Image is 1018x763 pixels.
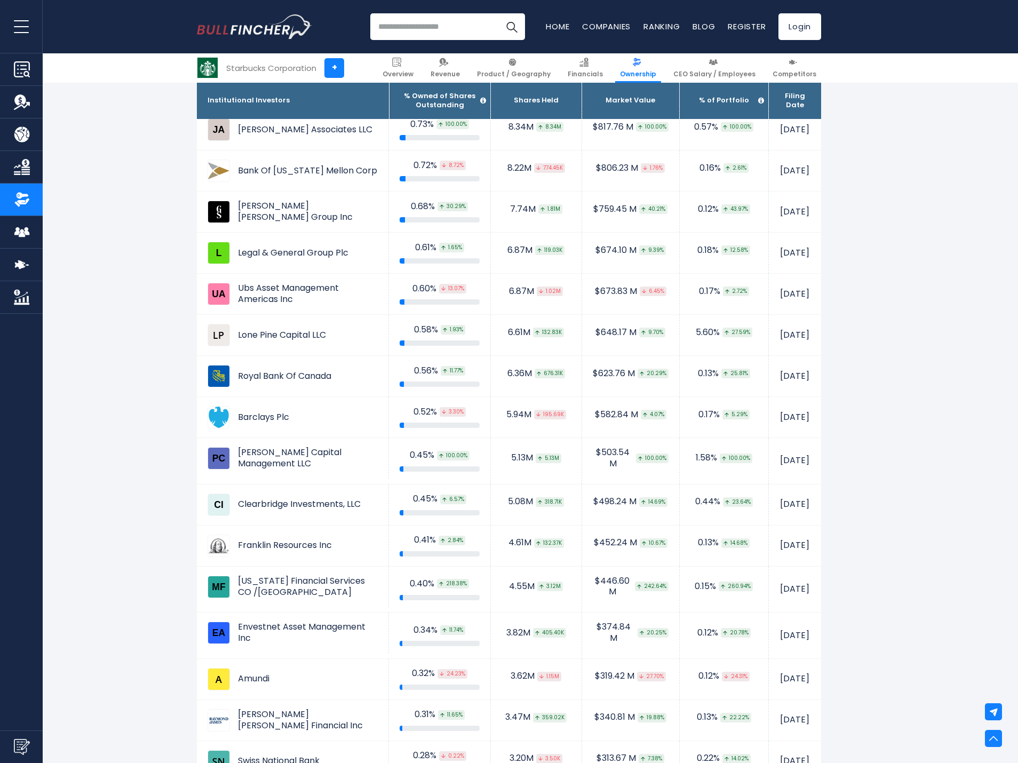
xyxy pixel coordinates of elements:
div: $623.76 M [593,368,669,379]
span: 30.29% [438,202,468,211]
span: 1.93% [441,325,465,335]
div: 0.13% [690,537,758,549]
td: [DATE] [768,232,821,273]
div: 0.72% [400,160,480,171]
a: Competitors [768,53,821,83]
span: 4.07% [641,410,666,419]
img: Clearbridge Investments, LLC [208,494,230,516]
div: $503.54 M [593,447,669,470]
td: Lone Pine Capital LLC [197,315,389,355]
td: [DATE] [768,191,821,232]
span: 23.64% [723,497,753,507]
td: [DATE] [768,273,821,314]
span: 43.97% [721,204,750,214]
img: Ubs Asset Management Americas Inc [208,283,230,305]
td: [DATE] [768,438,821,484]
span: 359.02K [533,713,567,722]
div: 3.47M [502,712,571,723]
td: Barclays Plc [197,397,389,438]
div: 7.74M [502,204,571,215]
div: 0.52% [400,407,480,418]
img: Raymond James Financial Inc [208,709,230,732]
div: 0.12% [690,671,758,682]
span: 6.57% [440,495,466,504]
img: Franklin Resources Inc [208,535,230,557]
div: 8.34M [502,122,571,133]
img: Royal Bank Of Canada [208,365,230,387]
div: 5.13M [502,452,571,464]
td: [PERSON_NAME] [PERSON_NAME] Group Inc [197,192,389,232]
td: Royal Bank Of Canada [197,356,389,396]
span: 6.45% [640,287,666,296]
div: 0.31% [400,709,480,720]
img: SBUX logo [197,58,218,78]
td: Amundi [197,659,389,700]
span: 260.94% [719,582,753,591]
span: 1.76% [641,163,665,173]
span: 119.03K [535,245,564,255]
td: Legal & General Group Plc [197,233,389,273]
span: 100.00% [437,451,470,460]
img: Barclays Plc [208,406,230,428]
div: 0.68% [400,201,480,212]
th: Market Value [582,83,679,119]
th: % Owned of Shares Outstanding [389,83,490,119]
div: $340.81 M [593,712,669,723]
div: 3.82M [502,627,571,639]
div: $648.17 M [593,327,669,338]
td: [DATE] [768,613,821,659]
img: Massachusetts Financial Services CO /ma [208,576,230,598]
div: 0.12% [690,204,758,215]
span: 0.22% [439,751,466,761]
span: 22.22% [720,713,751,722]
img: Lone Pine Capital LLC [208,324,230,346]
div: 0.41% [400,535,480,546]
span: 13.07% [439,284,466,293]
span: Overview [383,70,413,78]
td: Clearbridge Investments, LLC [197,484,389,525]
span: 24.23% [438,669,467,679]
td: [DATE] [768,525,821,566]
div: 0.13% [690,368,758,379]
img: Polen Capital Management LLC [208,447,230,470]
div: 3.62M [502,671,571,682]
td: [PERSON_NAME] [PERSON_NAME] Financial Inc [197,700,389,741]
td: [DATE] [768,396,821,438]
span: 8.34M [536,122,563,132]
div: 0.60% [400,283,480,295]
div: 0.45% [400,494,480,505]
div: 0.44% [690,496,758,507]
a: Revenue [426,53,465,83]
span: 100.00% [636,122,669,132]
div: $674.10 M [593,245,669,256]
span: 100.00% [720,454,752,463]
span: 774.45K [534,163,565,173]
span: 100.00% [436,120,469,129]
div: 0.73% [400,119,480,130]
div: 5.08M [502,496,571,507]
a: CEO Salary / Employees [669,53,760,83]
div: Starbucks Corporation [226,62,316,74]
span: 24.31% [722,672,750,681]
span: Competitors [773,70,816,78]
td: Bank Of [US_STATE] Mellon Corp [197,150,389,191]
div: $759.45 M [593,204,669,215]
span: 3.12M [537,582,563,591]
div: 6.87M [502,245,571,256]
div: $452.24 M [593,537,669,549]
span: 12.58% [721,245,750,255]
th: Filing Date [768,83,821,119]
img: Bullfincher logo [197,14,312,39]
a: Home [546,21,569,32]
span: 2.84% [439,536,465,545]
a: Overview [378,53,418,83]
span: 11.77% [441,366,465,376]
span: 100.00% [721,122,753,132]
a: + [324,58,344,78]
span: 40.21% [639,204,667,214]
span: 8.72% [440,161,466,170]
span: 19.88% [638,713,666,722]
div: 4.55M [502,581,571,592]
span: 11.74% [440,625,465,635]
span: 27.59% [722,328,752,337]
